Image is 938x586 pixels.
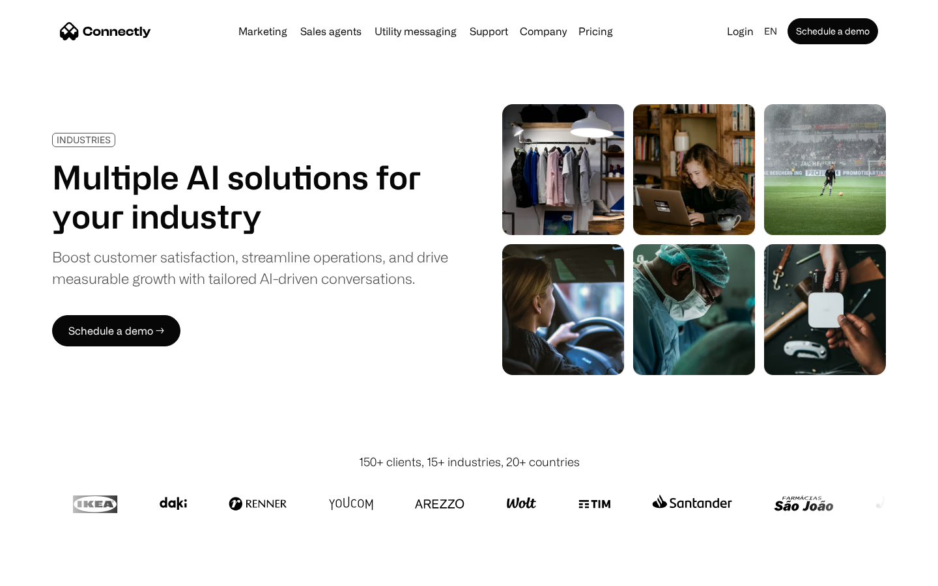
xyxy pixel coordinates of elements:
ul: Language list [26,563,78,581]
a: Marketing [233,26,292,36]
a: Support [464,26,513,36]
a: Login [722,22,759,40]
a: Schedule a demo [788,18,878,44]
div: Boost customer satisfaction, streamline operations, and drive measurable growth with tailored AI-... [52,246,448,289]
a: Sales agents [295,26,367,36]
h1: Multiple AI solutions for your industry [52,158,448,236]
div: Company [520,22,567,40]
a: Schedule a demo → [52,315,180,346]
a: Pricing [573,26,618,36]
div: INDUSTRIES [57,135,111,145]
div: 150+ clients, 15+ industries, 20+ countries [359,453,580,471]
aside: Language selected: English [13,562,78,581]
div: en [764,22,777,40]
a: Utility messaging [369,26,462,36]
